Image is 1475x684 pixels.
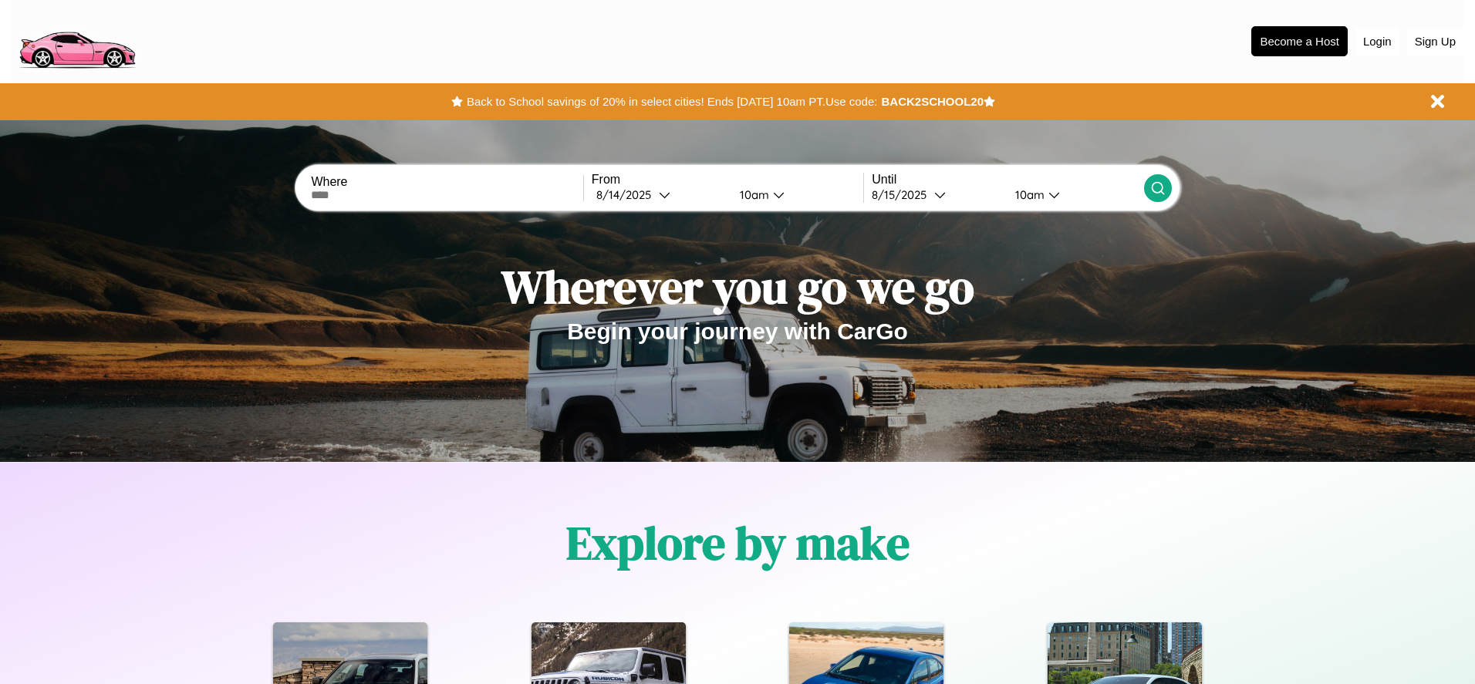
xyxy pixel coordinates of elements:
button: Back to School savings of 20% in select cities! Ends [DATE] 10am PT.Use code: [463,91,881,113]
div: 8 / 14 / 2025 [596,187,659,202]
label: From [592,173,863,187]
label: Until [872,173,1143,187]
button: 10am [1003,187,1143,203]
label: Where [311,175,582,189]
button: 10am [727,187,863,203]
button: Become a Host [1251,26,1348,56]
img: logo [12,8,142,72]
button: Sign Up [1407,27,1463,56]
div: 10am [732,187,773,202]
b: BACK2SCHOOL20 [881,95,984,108]
button: 8/14/2025 [592,187,727,203]
h1: Explore by make [566,511,910,574]
button: Login [1355,27,1399,56]
div: 8 / 15 / 2025 [872,187,934,202]
div: 10am [1008,187,1048,202]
